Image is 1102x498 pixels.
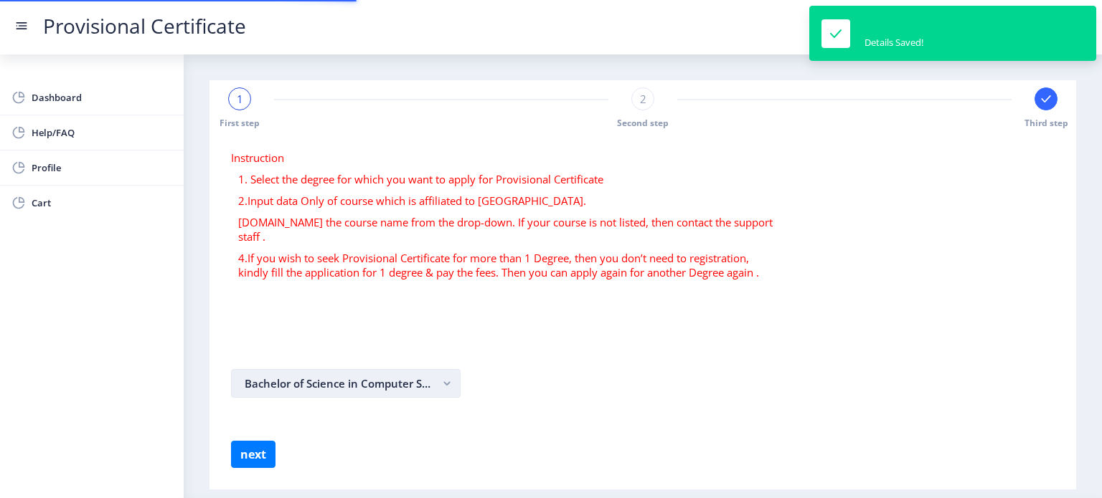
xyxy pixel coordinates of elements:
[32,194,172,211] span: Cart
[1025,117,1068,129] span: Third step
[238,172,780,186] p: 1. Select the degree for which you want to apply for Provisional Certificate
[640,92,646,106] span: 2
[238,193,780,208] p: 2.Input data Only of course which is affiliated to [GEOGRAPHIC_DATA].
[32,159,172,176] span: Profile
[865,36,923,49] div: Details Saved!
[32,124,172,141] span: Help/FAQ
[617,117,669,129] span: Second step
[231,441,275,468] button: next
[238,251,780,279] p: 4.If you wish to seek Provisional Certificate for more than 1 Degree, then you don’t need to regi...
[231,150,284,165] span: Instruction
[237,92,243,106] span: 1
[231,369,461,398] button: Bachelor of Science in Computer Science
[32,89,172,106] span: Dashboard
[29,19,260,34] a: Provisional Certificate
[220,117,260,129] span: First step
[238,215,780,244] p: [DOMAIN_NAME] the course name from the drop-down. If your course is not listed, then contact the ...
